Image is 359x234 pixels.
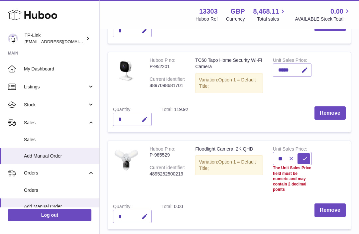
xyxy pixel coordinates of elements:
strong: GBP [230,7,245,16]
label: Total [162,204,174,211]
td: TC60 Tapo Home Security Wi-Fi Camera [190,52,268,101]
button: Remove [314,203,346,217]
span: 8,468.11 [253,7,279,16]
div: Current identifier [150,76,185,83]
span: Sales [24,137,94,143]
div: TP-Link [25,32,84,45]
span: Total sales [257,16,287,22]
div: Huboo P no [150,58,176,64]
div: 4895252500219 [150,171,185,177]
div: Currency [226,16,245,22]
div: Huboo P no [150,146,176,153]
span: 0.00 [174,204,183,209]
div: P-985529 [150,152,185,158]
span: Sales [24,120,87,126]
span: 0.00 [330,7,343,16]
label: Unit Sales Price [273,146,307,153]
img: Floodlight Camera, 2K QHD [113,146,140,173]
strong: 13303 [199,7,218,16]
div: Current identifier [150,165,185,172]
div: The Unit Sales Price field must be numeric and may contain 2 decimal points [273,165,311,192]
span: Add Manual Order [24,203,94,210]
span: AVAILABLE Stock Total [295,16,351,22]
span: Orders [24,170,87,176]
span: Add Manual Order [24,153,94,159]
a: 8,468.11 Total sales [253,7,287,22]
label: Quantity [113,107,132,114]
a: 0.00 AVAILABLE Stock Total [295,7,351,22]
div: Variation: [195,155,263,175]
span: Stock [24,102,87,108]
img: TC60 Tapo Home Security Wi-Fi Camera [113,57,140,84]
span: Listings [24,84,87,90]
div: Variation: [195,73,263,93]
div: 4897098681701 [150,82,185,89]
span: 119.92 [174,107,188,112]
span: Option 1 = Default Title; [199,77,256,89]
img: gaby.chen@tp-link.com [8,34,18,44]
span: Option 1 = Default Title; [199,159,256,171]
a: Log out [8,209,91,221]
div: Huboo Ref [195,16,218,22]
label: Total [162,107,174,114]
button: Remove [314,106,346,120]
div: P-952201 [150,63,185,70]
label: Unit Sales Price [273,58,307,64]
span: My Dashboard [24,66,94,72]
label: Quantity [113,204,132,211]
span: [EMAIL_ADDRESS][DOMAIN_NAME] [25,39,98,44]
td: Floodlight Camera, 2K QHD [190,141,268,199]
span: Orders [24,187,94,193]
